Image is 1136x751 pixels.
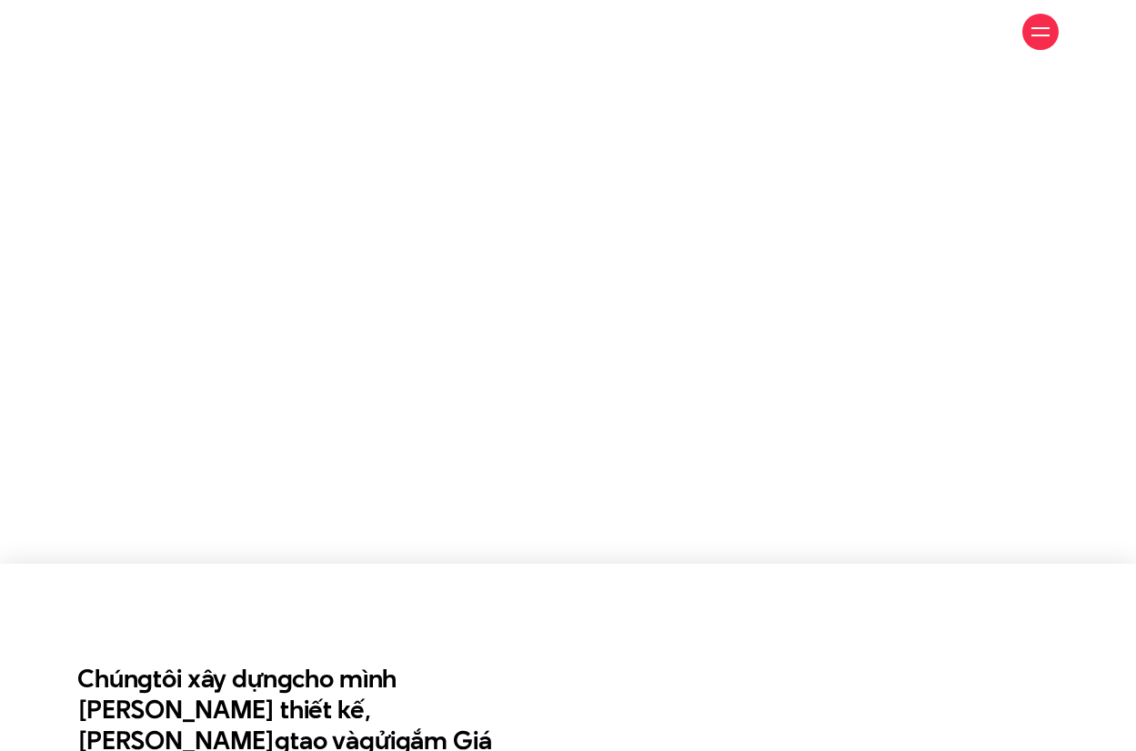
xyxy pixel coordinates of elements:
en: g [137,661,153,696]
en: g [277,661,293,696]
